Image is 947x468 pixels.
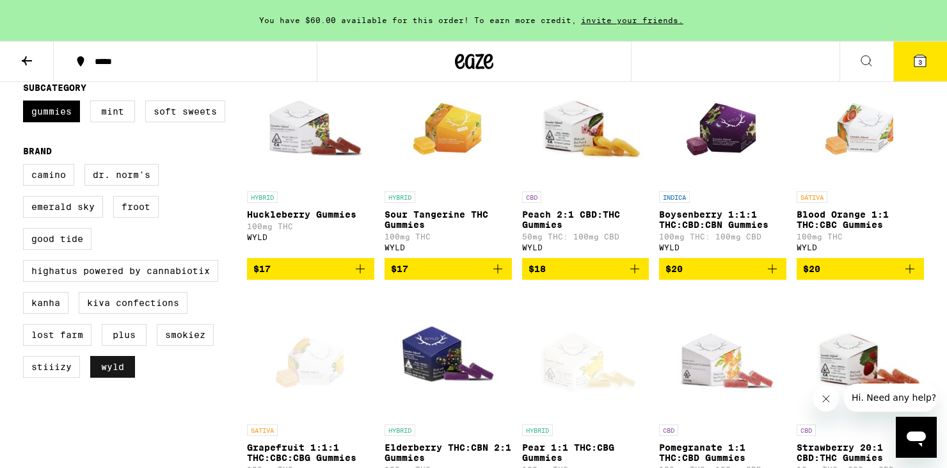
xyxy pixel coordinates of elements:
[659,57,786,258] a: Open page for Boysenberry 1:1:1 THC:CBD:CBN Gummies from WYLD
[522,191,541,203] p: CBD
[522,232,649,241] p: 50mg THC: 100mg CBD
[529,264,546,274] span: $18
[385,232,512,241] p: 100mg THC
[247,57,374,185] img: WYLD - Huckleberry Gummies
[23,196,103,218] label: Emerald Sky
[815,57,906,185] img: WYLD - Blood Orange 1:1 THC:CBC Gummies
[659,191,690,203] p: INDICA
[659,290,786,418] img: WYLD - Pomegranate 1:1 THC:CBD Gummies
[797,290,924,418] img: WYLD - Strawberry 20:1 CBD:THC Gummies
[247,191,278,203] p: HYBRID
[23,292,68,314] label: Kanha
[797,442,924,463] p: Strawberry 20:1 CBD:THC Gummies
[247,424,278,436] p: SATIVA
[247,233,374,241] div: WYLD
[145,101,225,122] label: Soft Sweets
[813,386,839,412] iframe: Close message
[23,228,92,250] label: Good Tide
[385,57,512,258] a: Open page for Sour Tangerine THC Gummies from WYLD
[803,264,820,274] span: $20
[797,191,827,203] p: SATIVA
[23,83,86,93] legend: Subcategory
[385,243,512,252] div: WYLD
[659,258,786,280] button: Add to bag
[659,209,786,230] p: Boysenberry 1:1:1 THC:CBD:CBN Gummies
[23,324,92,346] label: Lost Farm
[893,42,947,81] button: 3
[23,146,52,156] legend: Brand
[522,424,553,436] p: HYBRID
[23,260,218,282] label: Highatus Powered by Cannabiotix
[402,57,494,185] img: WYLD - Sour Tangerine THC Gummies
[797,209,924,230] p: Blood Orange 1:1 THC:CBC Gummies
[247,258,374,280] button: Add to bag
[797,232,924,241] p: 100mg THC
[79,292,187,314] label: Kiva Confections
[385,209,512,230] p: Sour Tangerine THC Gummies
[23,101,80,122] label: Gummies
[247,209,374,220] p: Huckleberry Gummies
[84,164,159,186] label: Dr. Norm's
[844,383,937,412] iframe: Message from company
[797,424,816,436] p: CBD
[102,324,147,346] label: PLUS
[522,57,649,185] img: WYLD - Peach 2:1 CBD:THC Gummies
[918,58,922,66] span: 3
[247,222,374,230] p: 100mg THC
[797,243,924,252] div: WYLD
[659,424,678,436] p: CBD
[677,57,768,185] img: WYLD - Boysenberry 1:1:1 THC:CBD:CBN Gummies
[157,324,214,346] label: Smokiez
[797,258,924,280] button: Add to bag
[385,191,415,203] p: HYBRID
[577,16,688,24] span: invite your friends.
[659,232,786,241] p: 100mg THC: 100mg CBD
[259,16,577,24] span: You have $60.00 available for this order! To earn more credit,
[90,101,135,122] label: Mint
[522,57,649,258] a: Open page for Peach 2:1 CBD:THC Gummies from WYLD
[385,442,512,463] p: Elderberry THC:CBN 2:1 Gummies
[896,417,937,458] iframe: Button to launch messaging window
[23,164,74,186] label: Camino
[665,264,683,274] span: $20
[247,57,374,258] a: Open page for Huckleberry Gummies from WYLD
[522,243,649,252] div: WYLD
[385,290,512,418] img: WYLD - Elderberry THC:CBN 2:1 Gummies
[253,264,271,274] span: $17
[522,258,649,280] button: Add to bag
[797,57,924,258] a: Open page for Blood Orange 1:1 THC:CBC Gummies from WYLD
[522,442,649,463] p: Pear 1:1 THC:CBG Gummies
[247,442,374,463] p: Grapefruit 1:1:1 THC:CBC:CBG Gummies
[113,196,159,218] label: Froot
[659,442,786,463] p: Pomegranate 1:1 THC:CBD Gummies
[90,356,135,378] label: WYLD
[385,258,512,280] button: Add to bag
[23,356,80,378] label: STIIIZY
[659,243,786,252] div: WYLD
[385,424,415,436] p: HYBRID
[391,264,408,274] span: $17
[522,209,649,230] p: Peach 2:1 CBD:THC Gummies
